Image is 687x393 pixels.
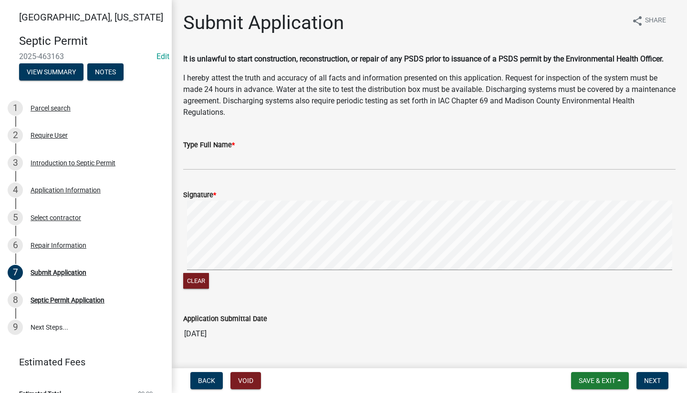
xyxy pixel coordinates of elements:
[31,187,101,193] div: Application Information
[636,372,668,389] button: Next
[183,11,344,34] h1: Submit Application
[19,69,83,76] wm-modal-confirm: Summary
[19,11,163,23] span: [GEOGRAPHIC_DATA], [US_STATE]
[31,160,115,166] div: Introduction to Septic Permit
[8,292,23,308] div: 8
[183,316,267,322] label: Application Submittal Date
[31,297,104,303] div: Septic Permit Application
[183,142,235,149] label: Type Full Name
[579,377,615,384] span: Save & Exit
[31,242,86,249] div: Repair Information
[156,52,169,61] a: Edit
[87,69,124,76] wm-modal-confirm: Notes
[8,155,23,171] div: 3
[19,34,164,48] h4: Septic Permit
[183,273,209,289] button: Clear
[8,353,156,372] a: Estimated Fees
[644,377,661,384] span: Next
[8,320,23,335] div: 9
[198,377,215,384] span: Back
[31,132,68,139] div: Require User
[571,372,629,389] button: Save & Exit
[8,265,23,280] div: 7
[8,210,23,225] div: 5
[632,15,643,27] i: share
[230,372,261,389] button: Void
[31,269,86,276] div: Submit Application
[87,63,124,81] button: Notes
[31,105,71,111] div: Parcel search
[31,214,81,221] div: Select contractor
[8,101,23,116] div: 1
[190,372,223,389] button: Back
[19,63,83,81] button: View Summary
[183,192,216,199] label: Signature
[156,52,169,61] wm-modal-confirm: Edit Application Number
[624,11,674,30] button: shareShare
[8,182,23,198] div: 4
[645,15,666,27] span: Share
[183,72,676,118] p: I hereby attest the truth and accuracy of all facts and information presented on this application...
[19,52,153,61] span: 2025-463163
[8,128,23,143] div: 2
[8,238,23,253] div: 6
[183,54,664,63] strong: It is unlawful to start construction, reconstruction, or repair of any PSDS prior to issuance of ...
